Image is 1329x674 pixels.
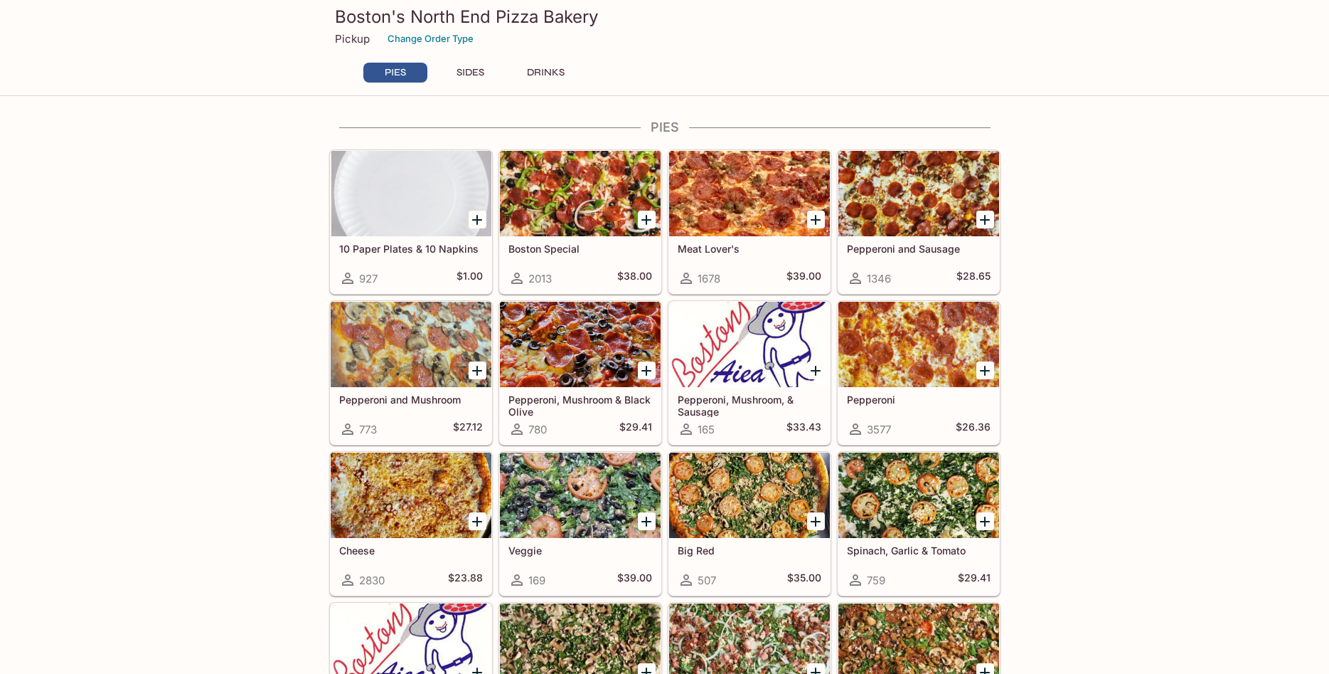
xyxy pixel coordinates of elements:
a: Pepperoni, Mushroom, & Sausage165$33.43 [668,301,831,445]
div: Veggie [500,453,661,538]
h5: $29.41 [619,421,652,438]
span: 773 [359,423,377,436]
h5: $28.65 [956,270,991,287]
button: Add 10 Paper Plates & 10 Napkins [469,211,486,228]
h3: Boston's North End Pizza Bakery [335,6,995,28]
a: Meat Lover's1678$39.00 [668,150,831,294]
span: 169 [528,574,545,587]
h5: $35.00 [787,572,821,589]
span: 2013 [528,272,552,285]
a: 10 Paper Plates & 10 Napkins927$1.00 [330,150,492,294]
button: SIDES [439,63,503,83]
h5: Pepperoni and Mushroom [339,394,483,406]
button: Change Order Type [381,28,480,50]
button: Add Pepperoni and Mushroom [469,362,486,379]
div: Boston Special [500,151,661,236]
button: Add Cheese [469,512,486,530]
span: 3577 [867,423,891,436]
a: Pepperoni, Mushroom & Black Olive780$29.41 [499,301,661,445]
span: 759 [867,574,885,587]
h5: Pepperoni and Sausage [847,243,991,255]
button: Add Spinach, Garlic & Tomato [976,512,994,530]
h5: Pepperoni, Mushroom, & Sausage [678,394,821,417]
a: Spinach, Garlic & Tomato759$29.41 [838,452,1000,596]
h5: Cheese [339,544,483,557]
h5: Spinach, Garlic & Tomato [847,544,991,557]
span: 927 [359,272,378,285]
h5: $1.00 [457,270,483,287]
div: Cheese [331,453,491,538]
a: Pepperoni3577$26.36 [838,301,1000,445]
div: Pepperoni and Mushroom [331,302,491,387]
h5: $23.88 [448,572,483,589]
span: 1678 [698,272,720,285]
button: Add Pepperoni, Mushroom & Black Olive [638,362,656,379]
button: Add Boston Special [638,211,656,228]
div: Meat Lover's [669,151,830,236]
a: Pepperoni and Mushroom773$27.12 [330,301,492,445]
h5: $33.43 [786,421,821,438]
a: Boston Special2013$38.00 [499,150,661,294]
div: Spinach, Garlic & Tomato [838,453,999,538]
span: 1346 [867,272,891,285]
button: Add Meat Lover's [807,211,825,228]
a: Pepperoni and Sausage1346$28.65 [838,150,1000,294]
h5: Meat Lover's [678,243,821,255]
a: Veggie169$39.00 [499,452,661,596]
h5: $39.00 [786,270,821,287]
span: 2830 [359,574,385,587]
h5: $26.36 [956,421,991,438]
h5: Boston Special [508,243,652,255]
div: Pepperoni, Mushroom & Black Olive [500,302,661,387]
button: PIES [363,63,427,83]
div: 10 Paper Plates & 10 Napkins [331,151,491,236]
span: 165 [698,423,715,436]
span: 780 [528,423,547,436]
h5: $39.00 [617,572,652,589]
p: Pickup [335,32,370,46]
a: Cheese2830$23.88 [330,452,492,596]
a: Big Red507$35.00 [668,452,831,596]
button: Add Big Red [807,512,825,530]
div: Pepperoni, Mushroom, & Sausage [669,302,830,387]
h5: Pepperoni, Mushroom & Black Olive [508,394,652,417]
button: Add Veggie [638,512,656,530]
button: Add Pepperoni, Mushroom, & Sausage [807,362,825,379]
span: 507 [698,574,716,587]
button: Add Pepperoni [976,362,994,379]
h5: $29.41 [958,572,991,589]
h5: 10 Paper Plates & 10 Napkins [339,243,483,255]
h5: Big Red [678,544,821,557]
button: DRINKS [514,63,578,83]
button: Add Pepperoni and Sausage [976,211,994,228]
h5: Pepperoni [847,394,991,406]
h4: PIES [329,120,1000,135]
h5: $27.12 [453,421,483,438]
h5: Veggie [508,544,652,557]
div: Pepperoni [838,302,999,387]
h5: $38.00 [617,270,652,287]
div: Pepperoni and Sausage [838,151,999,236]
div: Big Red [669,453,830,538]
